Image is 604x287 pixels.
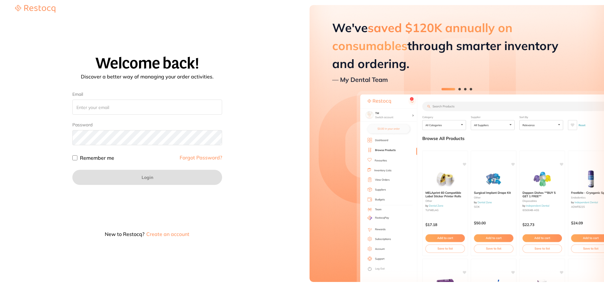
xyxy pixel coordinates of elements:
p: New to Restocq? [72,232,222,237]
button: Login [72,170,222,185]
button: Create an account [146,232,190,237]
aside: Hero [310,5,604,282]
img: Restocq preview [310,5,604,282]
a: Forgot Password? [180,155,222,160]
label: Email [72,92,222,97]
p: Discover a better way of managing your order activities. [8,74,287,79]
h1: Welcome back! [8,55,287,72]
img: Restocq [15,5,55,13]
iframe: Sign in with Google Button [69,192,138,206]
label: Remember me [80,155,114,160]
input: Enter your email [72,100,222,115]
label: Password [72,122,92,128]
